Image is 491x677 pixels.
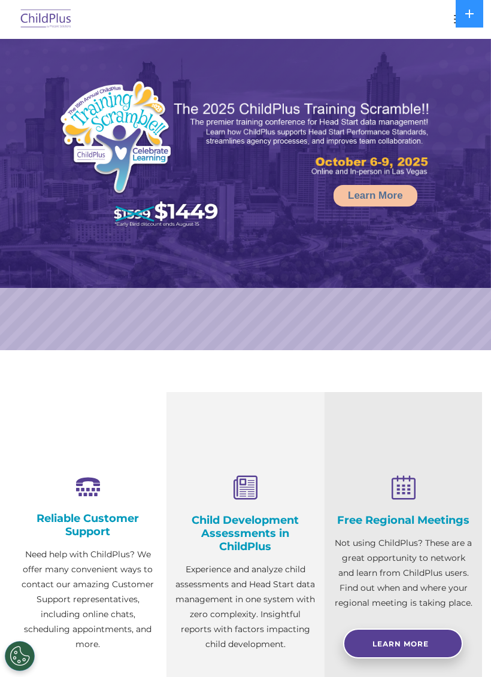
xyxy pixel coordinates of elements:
[343,629,463,658] a: Learn More
[334,185,417,207] a: Learn More
[431,620,491,677] iframe: Chat Widget
[18,5,74,34] img: ChildPlus by Procare Solutions
[5,641,35,671] button: Cookies Settings
[18,547,157,652] p: Need help with ChildPlus? We offer many convenient ways to contact our amazing Customer Support r...
[175,514,315,553] h4: Child Development Assessments in ChildPlus
[18,512,157,538] h4: Reliable Customer Support
[175,562,315,652] p: Experience and analyze child assessments and Head Start data management in one system with zero c...
[372,639,429,648] span: Learn More
[334,514,473,527] h4: Free Regional Meetings
[334,536,473,611] p: Not using ChildPlus? These are a great opportunity to network and learn from ChildPlus users. Fin...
